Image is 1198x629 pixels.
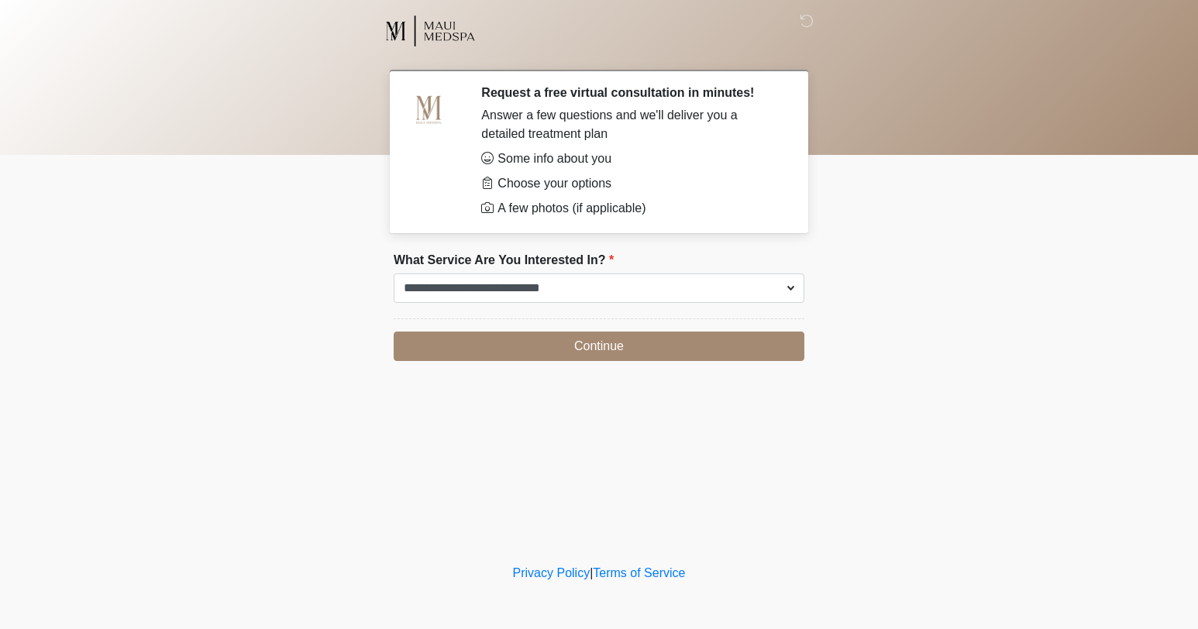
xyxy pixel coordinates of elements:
a: | [590,566,593,579]
img: Agent Avatar [405,85,452,132]
li: A few photos (if applicable) [481,199,781,218]
a: Privacy Policy [513,566,590,579]
img: Maui MedSpa Logo [378,12,481,50]
div: Answer a few questions and we'll deliver you a detailed treatment plan [481,106,781,143]
li: Some info about you [481,150,781,168]
li: Choose your options [481,174,781,193]
h2: Request a free virtual consultation in minutes! [481,85,781,100]
label: What Service Are You Interested In? [394,251,614,270]
button: Continue [394,332,804,361]
a: Terms of Service [593,566,685,579]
